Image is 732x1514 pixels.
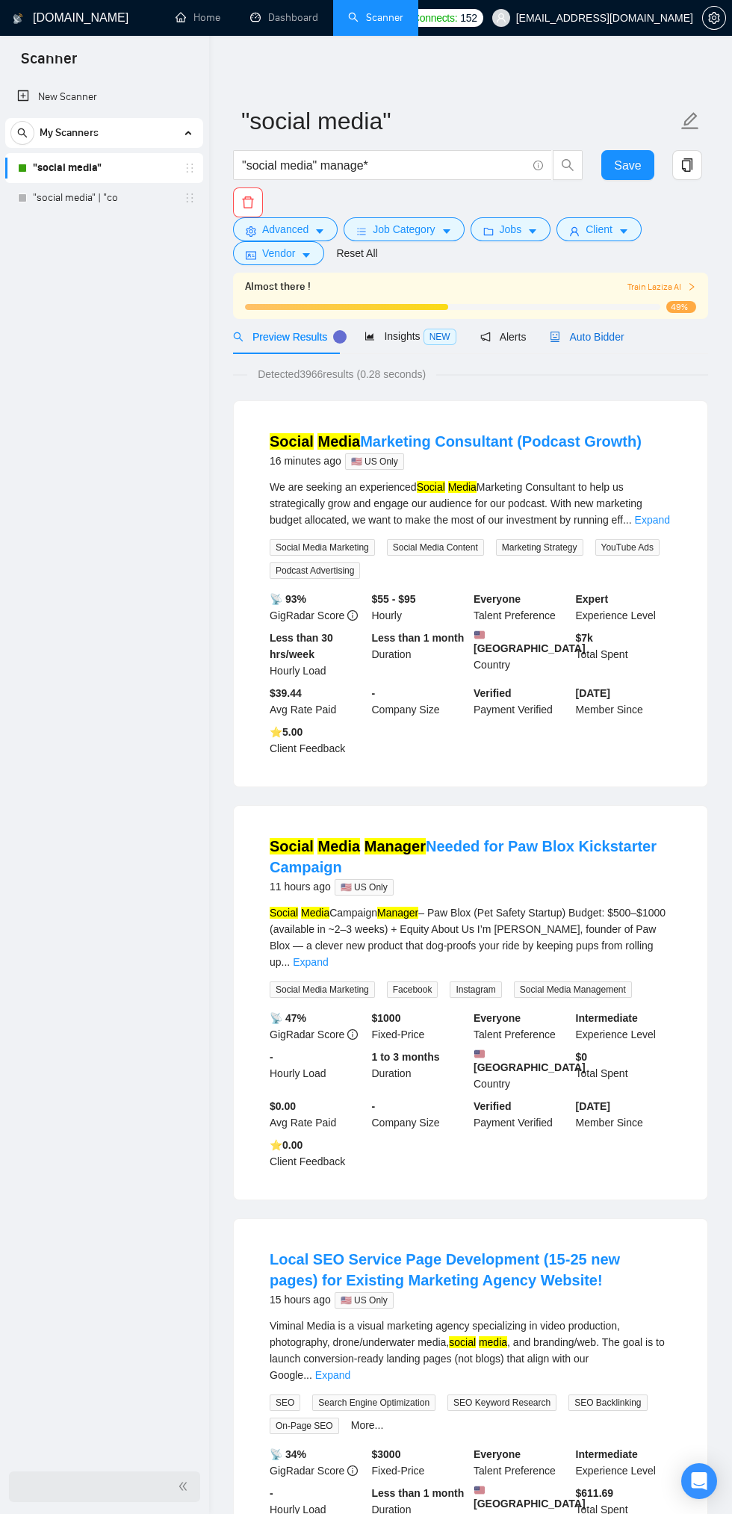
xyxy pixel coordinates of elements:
b: $ 0 [576,1051,588,1063]
button: Train Laziza AI [627,280,696,294]
span: delete [234,196,262,209]
a: More... [351,1419,384,1431]
span: Almost there ! [245,279,311,295]
span: setting [703,12,725,24]
div: Talent Preference [471,591,573,624]
mark: Social [270,838,314,854]
a: searchScanner [348,11,403,24]
b: $0.00 [270,1100,296,1112]
b: $39.44 [270,687,302,699]
span: Vendor [262,245,295,261]
span: Social Media Content [387,539,484,556]
div: Country [471,1049,573,1092]
b: - [270,1051,273,1063]
b: [DATE] [576,687,610,699]
b: Everyone [474,1448,521,1460]
span: folder [483,226,494,237]
li: My Scanners [5,118,203,213]
span: Client [586,221,612,238]
span: Social Media Marketing [270,981,375,998]
div: Total Spent [573,1049,675,1092]
div: Avg Rate Paid [267,685,369,718]
mark: Manager [365,838,426,854]
a: Expand [293,956,328,968]
div: Total Spent [573,630,675,679]
div: Payment Verified [471,685,573,718]
a: setting [702,12,726,24]
div: Company Size [369,685,471,718]
b: - [372,687,376,699]
span: info-circle [347,1465,358,1476]
span: Marketing Strategy [496,539,583,556]
span: 🇺🇸 US Only [335,879,394,896]
span: Insights [365,330,456,342]
span: Scanner [9,48,89,79]
span: caret-down [618,226,629,237]
a: dashboardDashboard [250,11,318,24]
span: caret-down [301,249,311,261]
mark: Media [301,907,329,919]
button: folderJobscaret-down [471,217,551,241]
button: search [10,121,34,145]
div: Member Since [573,685,675,718]
input: Scanner name... [241,102,677,140]
div: 15 hours ago [270,1291,671,1309]
span: user [496,13,506,23]
div: Payment Verified [471,1098,573,1131]
a: "social media" [33,153,175,183]
mark: Media [317,433,360,450]
span: 152 [460,10,477,26]
a: Reset All [336,245,377,261]
b: Expert [576,593,609,605]
b: Verified [474,687,512,699]
div: Experience Level [573,1010,675,1043]
div: Hourly [369,591,471,624]
span: double-left [178,1479,193,1494]
b: Everyone [474,593,521,605]
b: $ 611.69 [576,1487,614,1499]
div: Fixed-Price [369,1010,471,1043]
span: holder [184,162,196,174]
b: 📡 93% [270,593,306,605]
b: [DATE] [576,1100,610,1112]
span: Social Media Management [514,981,632,998]
span: caret-down [441,226,452,237]
span: Jobs [500,221,522,238]
b: Less than 1 month [372,1487,465,1499]
span: 49% [666,301,696,313]
div: Duration [369,1049,471,1092]
b: $ 7k [576,632,593,644]
b: [GEOGRAPHIC_DATA] [474,630,586,654]
b: [GEOGRAPHIC_DATA] [474,1049,586,1073]
b: 1 to 3 months [372,1051,440,1063]
div: 11 hours ago [270,878,671,896]
button: idcardVendorcaret-down [233,241,324,265]
li: New Scanner [5,82,203,112]
input: Search Freelance Jobs... [242,156,527,175]
div: Viminal Media is a visual marketing agency specializing in video production, photography, drone/u... [270,1318,671,1383]
b: Less than 1 month [372,632,465,644]
span: Auto Bidder [550,331,624,343]
mark: Media [448,481,477,493]
img: 🇺🇸 [474,630,485,640]
a: homeHome [176,11,220,24]
div: GigRadar Score [267,1010,369,1043]
span: info-circle [347,610,358,621]
button: copy [672,150,702,180]
b: 📡 34% [270,1448,306,1460]
a: New Scanner [17,82,191,112]
div: Talent Preference [471,1446,573,1479]
span: Social Media Marketing [270,539,375,556]
span: SEO Keyword Research [447,1394,556,1411]
span: search [233,332,244,342]
mark: Media [317,838,360,854]
span: setting [246,226,256,237]
div: Company Size [369,1098,471,1131]
mark: Social [270,907,298,919]
button: search [553,150,583,180]
b: 📡 47% [270,1012,306,1024]
mark: media [479,1336,507,1348]
span: My Scanners [40,118,99,148]
a: Social Media ManagerNeeded for Paw Blox Kickstarter Campaign [270,838,657,875]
